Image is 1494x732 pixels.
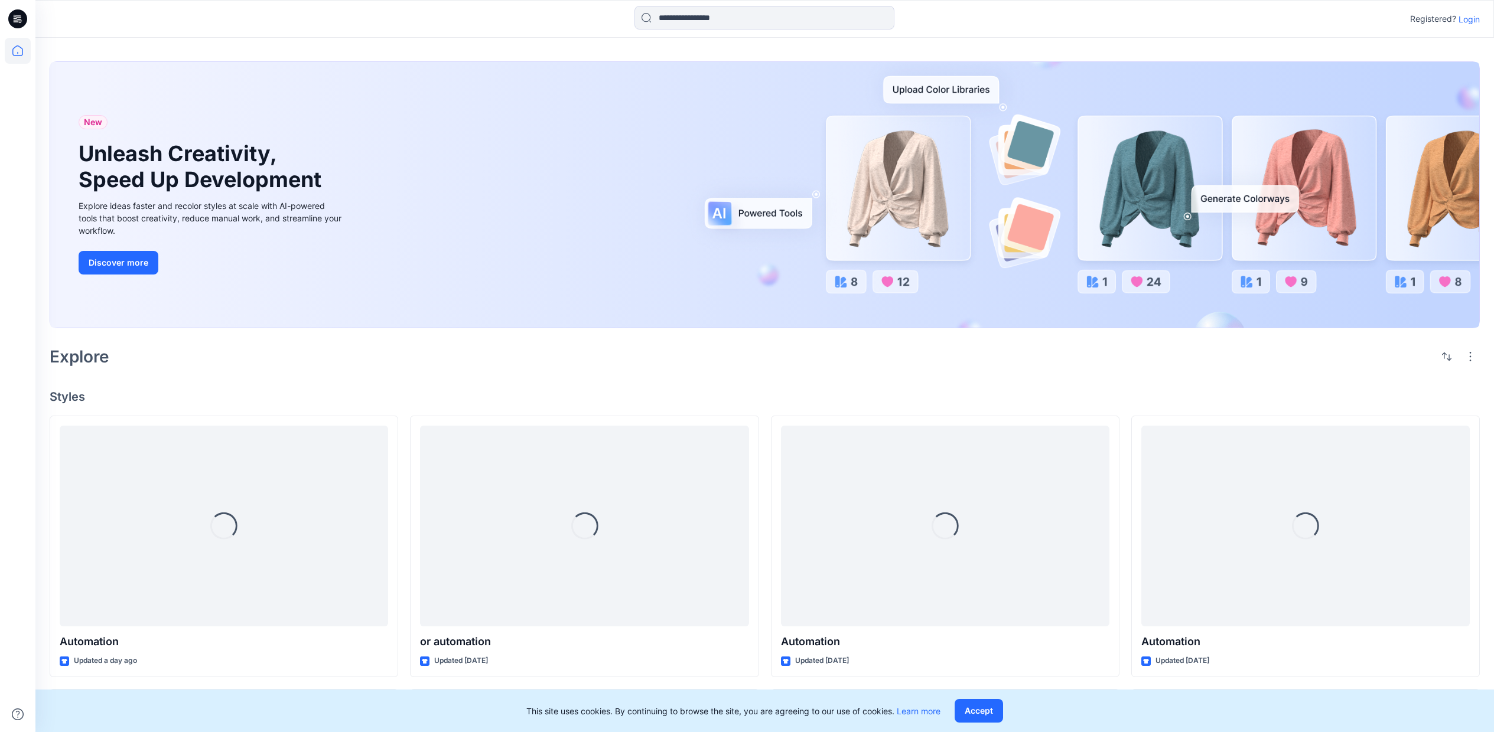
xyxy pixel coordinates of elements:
div: Explore ideas faster and recolor styles at scale with AI-powered tools that boost creativity, red... [79,200,344,237]
p: This site uses cookies. By continuing to browse the site, you are agreeing to our use of cookies. [526,705,940,717]
p: Automation [60,633,388,650]
p: Automation [781,633,1109,650]
p: Updated a day ago [74,655,137,667]
a: Discover more [79,251,344,274]
h4: Styles [50,390,1480,404]
p: Login [1459,13,1480,25]
span: New [84,115,102,129]
p: Automation [1141,633,1470,650]
p: Registered? [1410,12,1456,26]
h1: Unleash Creativity, Speed Up Development [79,141,327,192]
p: or automation [420,633,748,650]
h2: Explore [50,347,109,366]
a: Learn more [897,706,940,716]
p: Updated [DATE] [434,655,488,667]
button: Discover more [79,251,158,274]
p: Updated [DATE] [1156,655,1209,667]
p: Updated [DATE] [795,655,849,667]
button: Accept [955,699,1003,723]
